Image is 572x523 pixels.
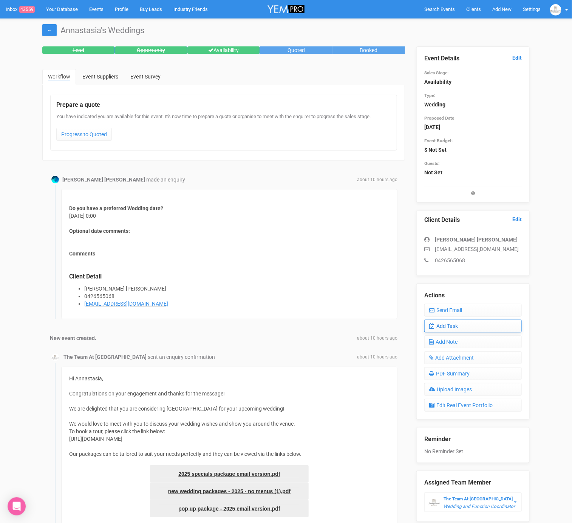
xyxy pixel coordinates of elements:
img: Profile Image [51,176,59,183]
a: Add Note [424,335,522,348]
img: BGLogo.jpg [550,4,561,15]
a: Edit [512,216,522,223]
a: Edit [512,54,522,62]
legend: Assigned Team Member [424,478,522,487]
a: Upload Images [424,383,522,396]
strong: Do you have a preferred Wedding date? [69,205,163,211]
a: Progress to Quoted [56,128,112,141]
a: ← [42,24,57,36]
a: Edit Real Event Portfolio [424,399,522,412]
small: Event Budget: [424,138,453,143]
strong: The Team At [GEOGRAPHIC_DATA] [63,354,147,360]
span: Search Events [424,6,455,12]
span: 43559 [19,6,35,13]
small: Type: [424,93,435,98]
span: about 10 hours ago [357,335,397,341]
div: Quoted [260,46,332,54]
li: 0426565068 [84,292,390,300]
img: BGLogo.jpg [51,354,59,361]
div: [DATE] 0:00 [61,189,397,319]
span: about 10 hours ago [357,177,397,183]
small: Sales Stage: [424,70,448,75]
p: [EMAIL_ADDRESS][DOMAIN_NAME] [424,245,522,253]
div: Booked [332,46,405,54]
div: No Reminder Set [424,428,522,455]
strong: The Team At [GEOGRAPHIC_DATA] [444,496,513,501]
legend: Prepare a quote [56,101,391,109]
legend: Reminder [424,435,522,444]
strong: Not Set [424,169,442,175]
legend: Event Details [424,54,522,63]
strong: [PERSON_NAME] [PERSON_NAME] [62,177,145,183]
legend: Client Details [424,216,522,225]
em: Wedding and Function Coordinator [444,504,515,509]
span: about 10 hours ago [357,354,397,360]
div: Availability [187,46,260,54]
a: Send Email [424,304,522,317]
div: You have indicated you are available for this event. It's now time to prepare a quote or organise... [56,113,391,145]
a: PDF Summary [424,367,522,380]
a: [EMAIL_ADDRESS][DOMAIN_NAME] [84,301,168,307]
a: Add Task [424,320,522,332]
div: Lead [42,46,115,54]
strong: Comments [69,251,95,257]
strong: $ Not Set [424,147,447,153]
legend: Client Detail [69,272,390,281]
span: sent an enquiry confirmation [148,354,215,360]
strong: Availability [424,79,451,85]
span: Add New [492,6,512,12]
button: The Team At [GEOGRAPHIC_DATA] Wedding and Function Coordinator [424,492,522,512]
strong: New event created. [50,335,96,341]
a: new wedding packages - 2025 - no menus (1).pdf [150,483,309,500]
strong: [DATE] [424,124,440,130]
small: Guests: [424,161,439,166]
div: Open Intercom Messenger [8,497,26,515]
h1: Annastasia's Weddings [42,26,530,35]
legend: Actions [424,291,522,300]
span: made an enquiry [146,177,185,183]
a: 2025 specials package email version.pdf [150,465,309,483]
span: Clients [466,6,481,12]
strong: Wedding [424,102,445,108]
p: 0426565068 [424,257,522,264]
strong: Optional date comments: [69,228,130,234]
small: Proposed Date [424,115,454,121]
img: BGLogo.jpg [428,497,440,508]
a: Workflow [42,69,76,85]
a: Event Survey [125,69,166,84]
a: Add Attachment [424,351,522,364]
a: Event Suppliers [77,69,124,84]
a: pop up package - 2025 email version.pdf [150,500,309,517]
strong: [PERSON_NAME] [PERSON_NAME] [435,237,518,243]
div: Opportunity [115,46,187,54]
li: [PERSON_NAME] [PERSON_NAME] [84,285,390,292]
